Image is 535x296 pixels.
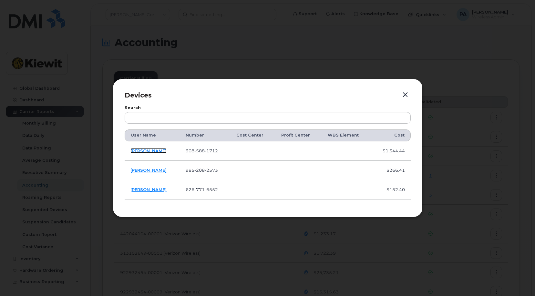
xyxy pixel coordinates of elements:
[125,129,180,141] th: User Name
[186,187,218,192] span: 626
[130,168,167,173] a: [PERSON_NAME]
[125,91,411,100] p: Devices
[371,180,410,199] td: $152.40
[205,168,218,173] span: 2573
[194,148,205,153] span: 588
[371,141,410,161] td: $1,544.44
[194,168,205,173] span: 208
[275,129,322,141] th: Profit Center
[180,129,231,141] th: Number
[231,129,275,141] th: Cost Center
[507,268,530,291] iframe: Messenger Launcher
[130,187,167,192] a: [PERSON_NAME]
[371,161,410,180] td: $266.41
[194,187,205,192] span: 771
[186,168,218,173] span: 985
[130,148,167,153] a: [PERSON_NAME]
[186,148,218,153] span: 908
[205,148,218,153] span: 1712
[125,106,411,110] label: Search
[205,187,218,192] span: 6552
[322,129,371,141] th: WBS Element
[371,129,410,141] th: Cost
